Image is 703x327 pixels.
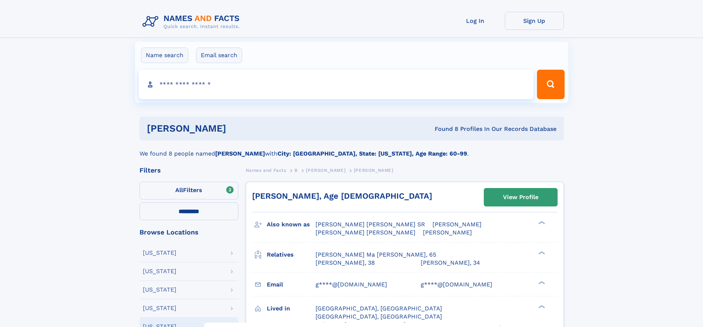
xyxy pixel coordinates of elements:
[316,305,442,312] span: [GEOGRAPHIC_DATA], [GEOGRAPHIC_DATA]
[141,48,188,63] label: Name search
[196,48,242,63] label: Email search
[278,150,467,157] b: City: [GEOGRAPHIC_DATA], State: [US_STATE], Age Range: 60-99
[143,287,176,293] div: [US_STATE]
[147,124,331,133] h1: [PERSON_NAME]
[139,140,564,158] div: We found 8 people named with .
[316,229,416,236] span: [PERSON_NAME] [PERSON_NAME]
[215,150,265,157] b: [PERSON_NAME]
[316,313,442,320] span: [GEOGRAPHIC_DATA], [GEOGRAPHIC_DATA]
[421,259,480,267] a: [PERSON_NAME], 34
[537,220,545,225] div: ❯
[143,305,176,311] div: [US_STATE]
[433,221,482,228] span: [PERSON_NAME]
[267,302,316,315] h3: Lived in
[252,191,432,201] a: [PERSON_NAME], Age [DEMOGRAPHIC_DATA]
[354,168,393,173] span: [PERSON_NAME]
[267,218,316,231] h3: Also known as
[267,278,316,291] h3: Email
[423,229,472,236] span: [PERSON_NAME]
[537,280,545,285] div: ❯
[330,125,556,133] div: Found 8 Profiles In Our Records Database
[537,250,545,255] div: ❯
[316,221,425,228] span: [PERSON_NAME] [PERSON_NAME] SR
[267,248,316,261] h3: Relatives
[139,182,238,199] label: Filters
[139,70,534,99] input: search input
[246,166,286,175] a: Names and Facts
[537,304,545,309] div: ❯
[306,168,345,173] span: [PERSON_NAME]
[503,189,538,206] div: View Profile
[175,187,183,194] span: All
[316,251,436,259] a: [PERSON_NAME] Ma [PERSON_NAME], 65
[294,166,298,175] a: B
[294,168,298,173] span: B
[306,166,345,175] a: [PERSON_NAME]
[316,259,375,267] a: [PERSON_NAME], 38
[446,12,505,30] a: Log In
[139,229,238,236] div: Browse Locations
[143,268,176,274] div: [US_STATE]
[537,70,564,99] button: Search Button
[484,188,557,206] a: View Profile
[505,12,564,30] a: Sign Up
[139,12,246,32] img: Logo Names and Facts
[143,250,176,256] div: [US_STATE]
[139,167,238,174] div: Filters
